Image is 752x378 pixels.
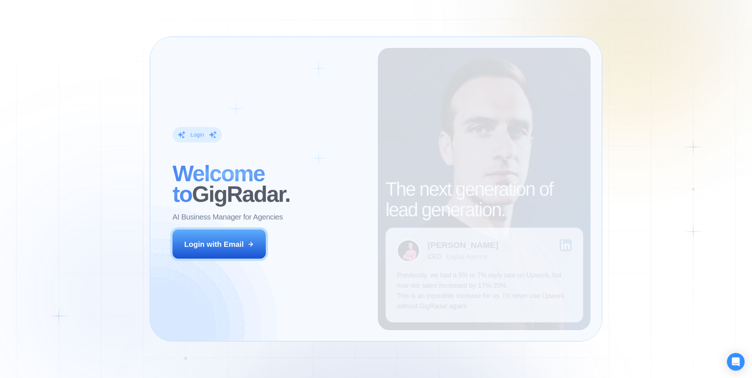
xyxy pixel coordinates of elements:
p: Previously, we had a 5% to 7% reply rate on Upwork, but now our sales increased by 17%-20%. This ... [397,270,572,311]
div: [PERSON_NAME] [428,241,498,249]
h2: ‍ GigRadar. [173,163,366,204]
p: AI Business Manager for Agencies [173,212,283,222]
div: Digital Agency [446,253,488,260]
div: CEO [428,253,442,260]
span: Welcome to [173,161,265,207]
div: Login with Email [184,239,244,249]
div: Login [191,131,204,138]
h2: The next generation of lead generation. [386,179,583,220]
button: Login with Email [173,230,265,259]
div: Open Intercom Messenger [727,353,745,371]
